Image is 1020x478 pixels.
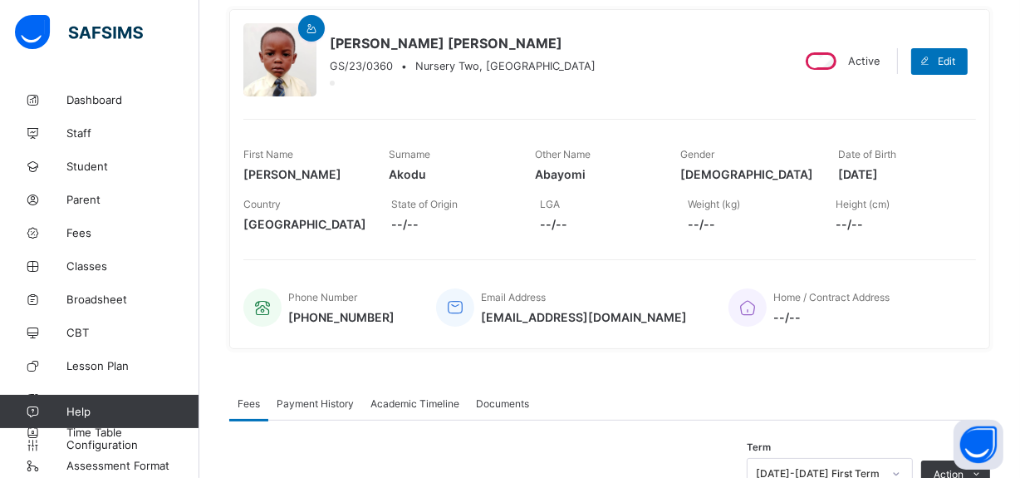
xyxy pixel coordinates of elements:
span: Akodu [390,167,511,181]
span: Phone Number [288,291,357,303]
span: [PERSON_NAME] [PERSON_NAME] [330,35,596,52]
span: Payment History [277,397,354,410]
span: Staff [66,126,199,140]
span: Fees [66,226,199,239]
span: Documents [476,397,529,410]
span: [PERSON_NAME] [243,167,365,181]
span: Date of Birth [839,148,897,160]
span: Student [66,160,199,173]
span: Surname [390,148,431,160]
span: CBT [66,326,199,339]
span: Other Name [535,148,591,160]
span: LGA [540,198,560,210]
span: Weight (kg) [688,198,740,210]
span: First Name [243,148,293,160]
img: safsims [15,15,143,50]
span: Broadsheet [66,293,199,306]
span: Gender [681,148,715,160]
span: [EMAIL_ADDRESS][DOMAIN_NAME] [481,310,687,324]
span: State of Origin [391,198,458,210]
span: Fees [238,397,260,410]
span: Term [747,441,771,453]
span: [GEOGRAPHIC_DATA] [243,217,366,231]
span: --/-- [836,217,959,231]
span: Country [243,198,281,210]
span: GS/23/0360 [330,60,393,72]
span: --/-- [773,310,890,324]
span: --/-- [540,217,663,231]
span: Parent [66,193,199,206]
span: Edit [938,55,955,67]
span: Nursery Two, [GEOGRAPHIC_DATA] [415,60,596,72]
span: [DATE] [839,167,960,181]
span: Abayomi [535,167,656,181]
span: Messaging [66,392,199,406]
span: Assessment Format [66,459,199,472]
span: Dashboard [66,93,199,106]
span: Academic Timeline [370,397,459,410]
div: • [330,60,596,72]
span: Active [848,55,880,67]
span: Email Address [481,291,546,303]
span: --/-- [688,217,811,231]
span: [PHONE_NUMBER] [288,310,395,324]
span: Lesson Plan [66,359,199,372]
span: [DEMOGRAPHIC_DATA] [681,167,814,181]
span: Height (cm) [836,198,890,210]
span: Classes [66,259,199,273]
button: Open asap [954,420,1003,470]
span: Configuration [66,438,199,451]
span: Home / Contract Address [773,291,890,303]
span: Help [66,405,199,418]
span: --/-- [391,217,514,231]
